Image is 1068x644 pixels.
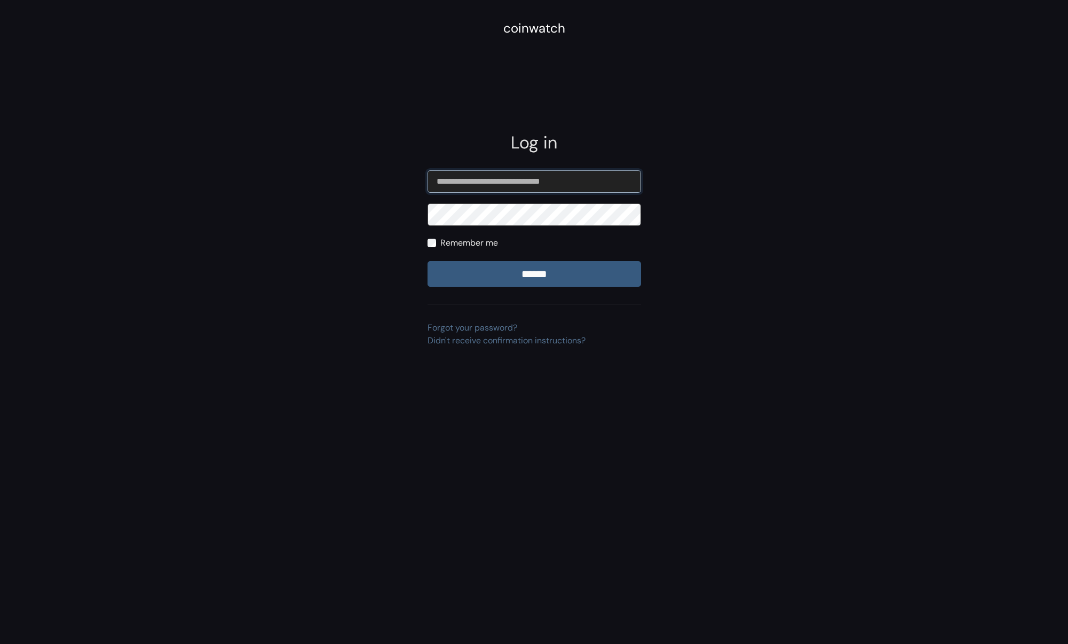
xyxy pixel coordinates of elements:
label: Remember me [440,237,498,249]
h2: Log in [428,132,641,153]
a: Didn't receive confirmation instructions? [428,335,586,346]
a: Forgot your password? [428,322,517,333]
a: coinwatch [503,24,565,35]
div: coinwatch [503,19,565,38]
